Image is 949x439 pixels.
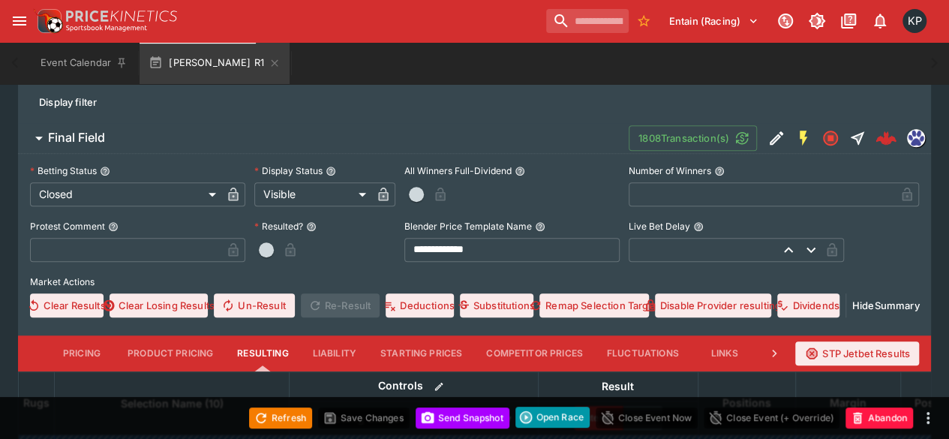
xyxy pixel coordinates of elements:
[714,166,725,176] button: Number of Winners
[48,130,105,146] h6: Final Field
[835,8,862,35] button: Documentation
[655,293,771,317] button: Disable Provider resulting
[19,371,55,434] th: Rugs
[30,182,221,206] div: Closed
[795,371,900,434] th: Margin
[845,409,913,424] span: Mark an event as closed and abandoned.
[140,42,290,84] button: [PERSON_NAME] R1
[104,395,240,413] span: Selection Name (10)
[306,221,317,232] button: Resulted?
[404,164,512,177] p: All Winners Full-Dividend
[18,123,629,153] button: Final Field
[254,164,323,177] p: Display Status
[6,8,33,35] button: open drawer
[539,293,649,317] button: Remap Selection Target
[429,377,449,396] button: Bulk edit
[386,293,454,317] button: Deductions
[902,9,926,33] div: Kedar Pandit
[777,293,839,317] button: Dividends
[875,128,896,149] div: 520a239a-b0d2-4474-aa99-c63f08619736
[852,293,919,317] button: HideSummary
[301,293,380,317] span: Re-Result
[871,123,901,153] a: 520a239a-b0d2-4474-aa99-c63f08619736
[817,125,844,152] button: Closed
[629,125,757,151] button: 1808Transaction(s)
[48,335,116,371] button: Pricing
[844,125,871,152] button: Straight
[772,8,799,35] button: Connected to PK
[100,166,110,176] button: Betting Status
[110,293,208,317] button: Clear Losing Results
[546,9,629,33] input: search
[460,293,533,317] button: Substitutions
[33,6,63,36] img: PriceKinetics Logo
[30,271,919,293] label: Market Actions
[691,335,758,371] button: Links
[632,9,656,33] button: No Bookmarks
[214,293,294,317] button: Un-Result
[919,409,937,427] button: more
[249,407,312,428] button: Refresh
[875,128,896,149] img: logo-cerberus--red.svg
[660,9,767,33] button: Select Tenant
[30,164,97,177] p: Betting Status
[404,220,532,233] p: Blender Price Template Name
[30,293,104,317] button: Clear Results
[845,407,913,428] button: Abandon
[629,164,711,177] p: Number of Winners
[763,125,790,152] button: Edit Detail
[907,129,925,147] div: grnz
[368,335,474,371] button: Starting Prices
[108,221,119,232] button: Protest Comment
[795,341,919,365] button: STP Jetbet Results
[326,166,336,176] button: Display Status
[290,371,539,401] th: Controls
[30,90,106,114] button: Display filter
[116,335,225,371] button: Product Pricing
[821,129,839,147] svg: Closed
[515,166,525,176] button: All Winners Full-Dividend
[803,8,830,35] button: Toggle light/dark mode
[595,335,691,371] button: Fluctuations
[254,220,303,233] p: Resulted?
[698,371,795,434] th: Positions
[301,335,368,371] button: Liability
[758,335,842,371] button: Price Limits
[66,11,177,22] img: PriceKinetics
[30,220,105,233] p: Protest Comment
[515,407,590,428] div: split button
[225,335,300,371] button: Resulting
[474,335,595,371] button: Competitor Prices
[515,407,590,428] button: Open Race
[866,8,893,35] button: Notifications
[898,5,931,38] button: Kedar Pandit
[629,220,690,233] p: Live Bet Delay
[254,182,371,206] div: Visible
[908,130,924,146] img: grnz
[693,221,704,232] button: Live Bet Delay
[538,371,698,401] th: Result
[416,407,509,428] button: Send Snapshot
[790,125,817,152] button: SGM Enabled
[32,42,137,84] button: Event Calendar
[66,25,147,32] img: Sportsbook Management
[535,221,545,232] button: Blender Price Template Name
